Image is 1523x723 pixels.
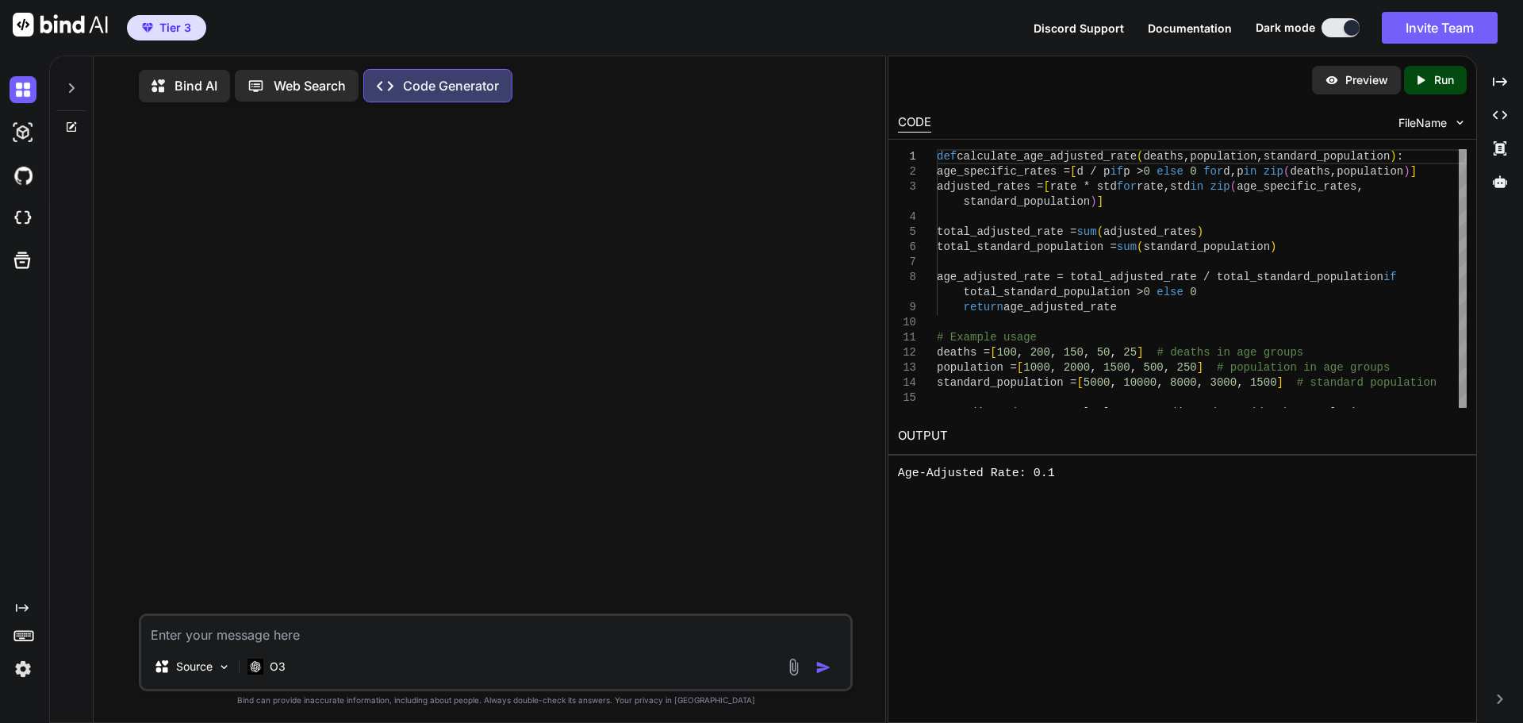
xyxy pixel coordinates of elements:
span: p > [1123,165,1143,178]
div: 10 [898,315,916,330]
span: , [1230,165,1236,178]
button: premiumTier 3 [127,15,206,40]
span: def [937,150,957,163]
div: CODE [898,113,931,133]
p: Bind AI [175,76,217,95]
span: adjusted_rates [1103,225,1197,238]
span: sum [1116,240,1136,253]
span: if [1110,165,1123,178]
span: d / p [1076,165,1110,178]
span: 0 [1190,165,1196,178]
p: Code Generator [403,76,499,95]
span: rate * std [1049,180,1116,193]
span: Dark mode [1256,20,1315,36]
span: # population in age groups [1217,361,1390,374]
span: calculate_age_adjusted_rate [957,150,1137,163]
div: 4 [898,210,916,225]
span: p [1237,165,1243,178]
span: deaths [1290,165,1329,178]
span: , [1130,361,1136,374]
span: 100 [996,346,1016,359]
span: total_standard_population > [963,286,1143,298]
span: 50 [1096,346,1110,359]
span: 200 [1030,346,1049,359]
span: 5000 [1083,376,1110,389]
span: # Example usage [937,331,1037,344]
span: , [1157,376,1163,389]
span: 0 [1143,165,1149,178]
span: l_standard_population [1243,271,1383,283]
span: population = [937,361,1017,374]
span: ( [1096,225,1103,238]
span: 0 [1190,286,1196,298]
button: Documentation [1148,20,1232,37]
span: ( [1230,180,1236,193]
span: 25 [1123,346,1137,359]
span: , [1370,406,1376,419]
span: , [1110,346,1116,359]
span: age_specific_rates [1237,180,1356,193]
div: 2 [898,164,916,179]
span: ( [1283,165,1290,178]
span: return [963,301,1003,313]
div: 11 [898,330,916,345]
span: 2000 [1063,361,1090,374]
span: total_adjusted_rate = [937,225,1076,238]
span: Documentation [1148,21,1232,35]
img: preview [1325,73,1339,87]
img: premium [142,23,153,33]
span: standard_population [1263,150,1390,163]
span: 0 [1143,286,1149,298]
span: , [1084,346,1090,359]
span: in [1190,180,1203,193]
span: else [1157,165,1183,178]
span: , [1183,150,1190,163]
span: deaths [1143,150,1183,163]
span: , [1296,406,1302,419]
img: O3 [247,659,263,674]
span: age_adjusted_rate = total_adjusted_rate / tota [937,271,1243,283]
div: 6 [898,240,916,255]
span: ( [1250,406,1256,419]
span: rate [1137,180,1164,193]
img: cloudideIcon [10,205,36,232]
div: 7 [898,255,916,270]
span: , [1196,376,1203,389]
span: , [1356,180,1363,193]
span: [ [1076,376,1083,389]
span: standard_population [963,195,1090,208]
span: FileName [1398,115,1447,131]
div: 12 [898,345,916,360]
span: else [1157,286,1183,298]
span: for [1116,180,1136,193]
span: if [1383,271,1397,283]
span: ) [1196,225,1203,238]
button: Invite Team [1382,12,1498,44]
img: Pick Models [217,660,231,674]
span: age_specific_rates = [937,165,1070,178]
span: zip [1210,180,1230,193]
pre: Age-Adjusted Rate: 0.1 [898,465,1467,483]
p: Bind can provide inaccurate information, including about people. Always double-check its answers.... [139,694,853,706]
span: total_standard_population = [937,240,1117,253]
span: ] [1276,376,1283,389]
span: [ [1016,361,1022,374]
div: 14 [898,375,916,390]
span: [ [1043,180,1049,193]
p: Preview [1345,72,1388,88]
span: ) [1270,240,1276,253]
span: # deaths in age groups [1157,346,1303,359]
span: 1000 [1023,361,1050,374]
span: age_adjusted_rate = calculate_age_adjusted_rate [937,406,1250,419]
span: ) [1390,150,1396,163]
img: settings [10,656,36,683]
span: deaths [1256,406,1296,419]
span: 1500 [1250,376,1277,389]
span: # standard population [1296,376,1436,389]
span: for [1203,165,1223,178]
span: [ [1070,165,1076,178]
img: githubDark [10,162,36,189]
span: 500 [1143,361,1163,374]
span: Tier 3 [159,20,191,36]
span: 3000 [1210,376,1237,389]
